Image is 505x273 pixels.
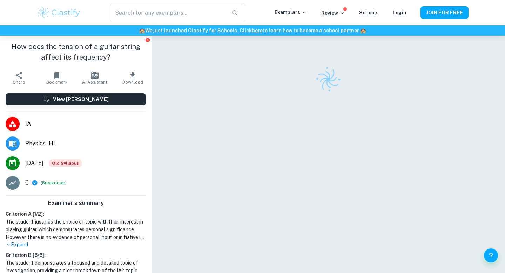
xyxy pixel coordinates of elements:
h6: Criterion B [ 6 / 6 ]: [6,251,146,259]
span: Old Syllabus [49,159,82,167]
img: Clastify logo [311,62,346,97]
button: View [PERSON_NAME] [6,93,146,105]
img: Clastify logo [36,6,81,20]
p: Review [321,9,345,17]
span: 🏫 [139,28,145,33]
h6: We just launched Clastify for Schools. Click to learn how to become a school partner. [1,27,504,34]
span: Download [122,80,143,85]
p: 6 [25,179,29,187]
span: ( ) [41,180,67,186]
button: Download [114,68,151,88]
h6: Examiner's summary [3,199,149,207]
span: IA [25,120,146,128]
h6: View [PERSON_NAME] [53,95,109,103]
span: Physics - HL [25,139,146,148]
a: Login [393,10,406,15]
h1: The student justifies the choice of topic with their interest in playing guitar, which demonstrat... [6,218,146,241]
p: Expand [6,241,146,248]
button: AI Assistant [76,68,114,88]
button: Breakdown [42,180,65,186]
button: Report issue [145,37,150,42]
img: AI Assistant [91,72,99,79]
span: Bookmark [46,80,68,85]
span: Share [13,80,25,85]
a: here [252,28,263,33]
input: Search for any exemplars... [110,3,226,22]
h1: How does the tension of a guitar string affect its frequency? [6,41,146,62]
button: JOIN FOR FREE [420,6,469,19]
p: Exemplars [275,8,307,16]
button: Help and Feedback [484,248,498,262]
h6: Criterion A [ 1 / 2 ]: [6,210,146,218]
a: Schools [359,10,379,15]
span: AI Assistant [82,80,107,85]
button: Bookmark [38,68,76,88]
div: Starting from the May 2025 session, the Physics IA requirements have changed. It's OK to refer to... [49,159,82,167]
span: [DATE] [25,159,43,167]
span: 🏫 [360,28,366,33]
